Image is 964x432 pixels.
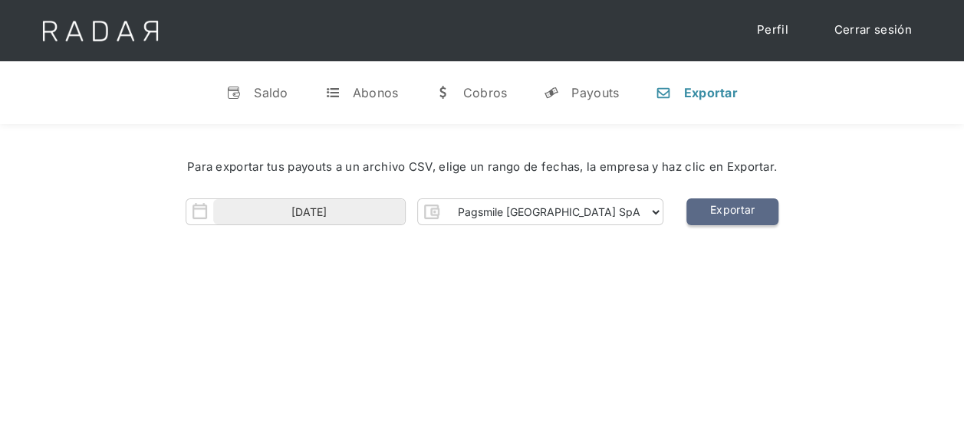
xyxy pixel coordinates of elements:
a: Exportar [686,198,778,225]
div: t [325,85,341,100]
form: Form [186,198,663,225]
div: Payouts [571,85,619,100]
div: Exportar [683,85,737,100]
div: Cobros [462,85,507,100]
div: Saldo [254,85,288,100]
div: v [226,85,242,100]
div: n [656,85,671,100]
div: y [544,85,559,100]
a: Perfil [742,15,804,45]
div: Para exportar tus payouts a un archivo CSV, elige un rango de fechas, la empresa y haz clic en Ex... [46,159,918,176]
a: Cerrar sesión [819,15,927,45]
div: Abonos [353,85,399,100]
div: w [435,85,450,100]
